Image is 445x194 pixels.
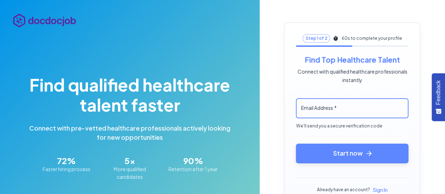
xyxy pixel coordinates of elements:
[296,67,408,85] h6: Connect with qualified healthcare professionals instantly
[24,124,235,142] h5: Connect with pre-vetted healthcare professionals actively looking for new opportunities
[104,165,156,181] p: More qualified candidates
[435,80,441,105] span: Feedback
[373,186,388,194] a: Sign In
[167,156,219,165] h3: 90%
[104,156,156,165] h3: 5x
[296,55,408,64] h4: Find Top Healthcare Talent
[317,187,370,193] p: Already have an account?
[432,73,445,121] button: Feedback - Show survey
[40,165,93,173] p: Faster hiring process
[296,123,408,130] span: We'll send you a secure verification code
[341,35,402,42] span: 60s to complete your profile
[167,165,219,173] p: Retention after 1 year
[296,144,408,163] button: Start now
[11,8,78,33] img: Logo
[303,35,330,42] span: Step 1 of 2
[40,156,93,165] h3: 72%
[11,75,248,115] h2: Find qualified healthcare talent faster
